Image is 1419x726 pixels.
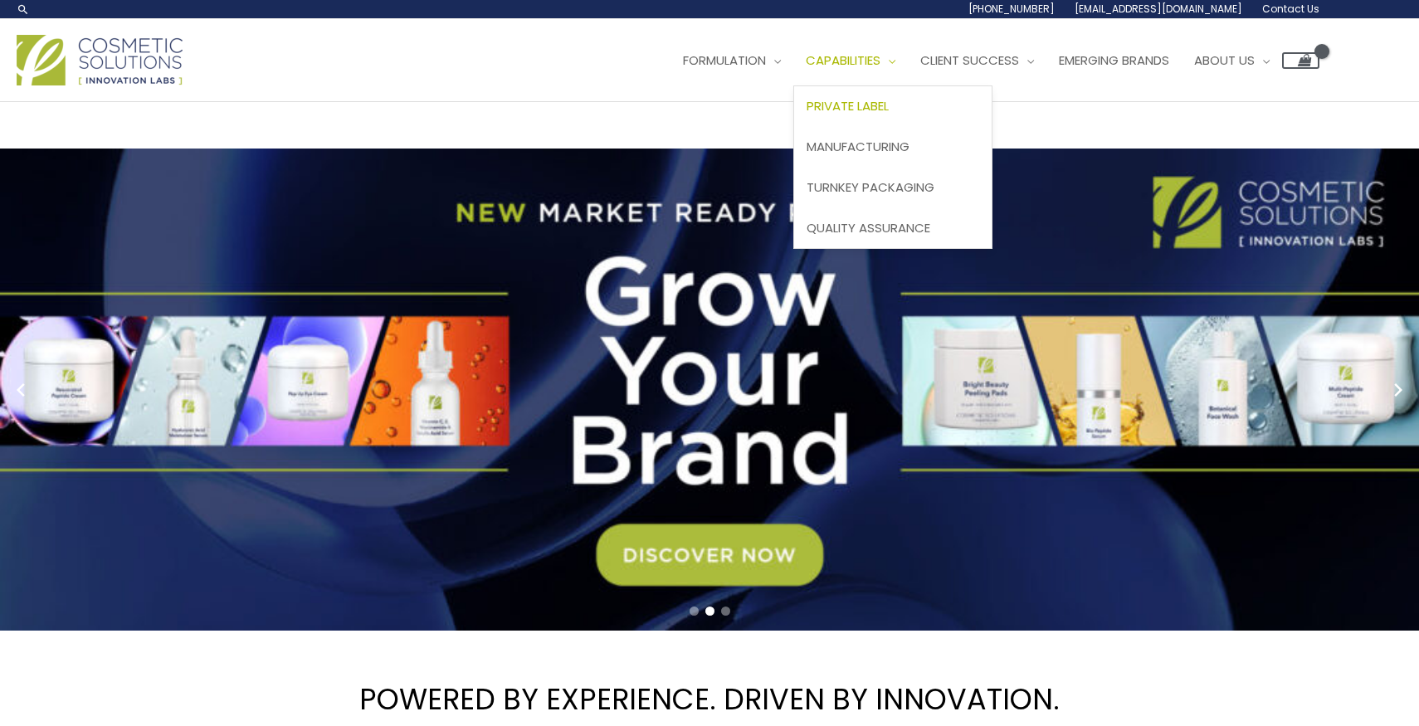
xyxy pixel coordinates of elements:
a: About Us [1182,36,1282,85]
span: About Us [1194,51,1255,69]
a: Formulation [670,36,793,85]
a: View Shopping Cart, empty [1282,52,1319,69]
a: Search icon link [17,2,30,16]
span: [EMAIL_ADDRESS][DOMAIN_NAME] [1075,2,1242,16]
a: Emerging Brands [1046,36,1182,85]
span: Turnkey Packaging [807,178,934,196]
span: Formulation [683,51,766,69]
nav: Site Navigation [658,36,1319,85]
span: [PHONE_NUMBER] [968,2,1055,16]
span: Go to slide 3 [721,607,730,616]
a: Capabilities [793,36,908,85]
span: Emerging Brands [1059,51,1169,69]
a: Manufacturing [794,127,992,168]
button: Next slide [1386,378,1411,402]
a: Client Success [908,36,1046,85]
span: Private Label [807,97,889,115]
span: Contact Us [1262,2,1319,16]
span: Go to slide 2 [705,607,714,616]
span: Quality Assurance [807,219,930,236]
a: Private Label [794,86,992,127]
img: Cosmetic Solutions Logo [17,35,183,85]
span: Go to slide 1 [690,607,699,616]
span: Capabilities [806,51,880,69]
span: Manufacturing [807,138,909,155]
a: Quality Assurance [794,207,992,248]
button: Previous slide [8,378,33,402]
a: Turnkey Packaging [794,167,992,207]
span: Client Success [920,51,1019,69]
